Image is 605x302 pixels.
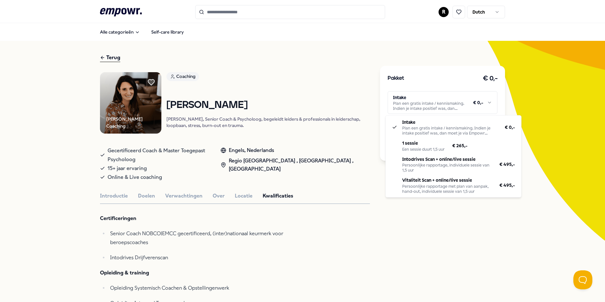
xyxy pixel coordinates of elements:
[402,184,492,194] div: Persoonlijke rapportage met plan van aanpak, hand-out, individuele sessie van 1,5 uur
[402,177,492,184] p: Vitaliteit Scan + online/live sessie
[505,124,515,131] span: € 0,-
[499,161,515,168] span: € 495,-
[402,156,492,163] p: Intodrives Scan + online/live sessie
[452,142,467,149] span: € 265,-
[402,126,497,136] div: Plan een gratis intake / kennismaking. Indien je intake positief was, dan moet je via Empowr opni...
[402,163,492,173] div: Persoonlijke rapportage, individuele sessie van 1,5 uur
[402,140,445,147] p: 1 sessie
[402,119,497,126] p: Intake
[402,147,445,152] div: Een sessie duurt 1,5 uur
[499,182,515,189] span: € 495,-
